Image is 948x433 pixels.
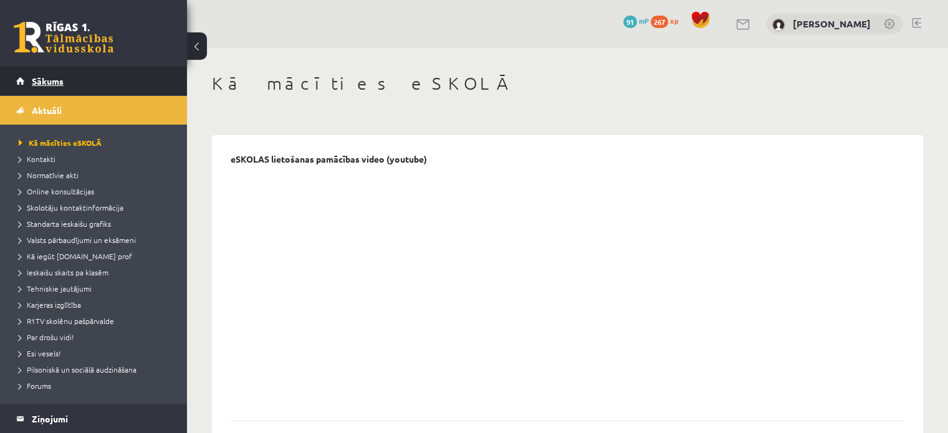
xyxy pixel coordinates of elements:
[19,364,175,375] a: Pilsoniskā un sociālā audzināšana
[19,315,175,326] a: R1TV skolēnu pašpārvalde
[623,16,649,26] a: 91 mP
[19,218,175,229] a: Standarta ieskaišu grafiks
[19,267,175,278] a: Ieskaišu skaits pa klasēm
[19,234,175,245] a: Valsts pārbaudījumi un eksāmeni
[19,235,136,245] span: Valsts pārbaudījumi un eksāmeni
[793,17,871,30] a: [PERSON_NAME]
[19,380,175,391] a: Forums
[19,250,175,262] a: Kā iegūt [DOMAIN_NAME] prof
[19,202,175,213] a: Skolotāju kontaktinformācija
[651,16,668,28] span: 267
[19,186,175,197] a: Online konsultācijas
[16,404,171,433] a: Ziņojumi
[19,364,136,374] span: Pilsoniskā un sociālā audzināšana
[19,219,111,229] span: Standarta ieskaišu grafiks
[19,300,81,310] span: Karjeras izglītība
[14,22,113,53] a: Rīgas 1. Tālmācības vidusskola
[19,283,175,294] a: Tehniskie jautājumi
[651,16,684,26] a: 267 xp
[19,348,60,358] span: Esi vesels!
[19,137,175,148] a: Kā mācīties eSKOLĀ
[212,73,923,94] h1: Kā mācīties eSKOLĀ
[32,75,64,87] span: Sākums
[19,186,94,196] span: Online konsultācijas
[19,153,175,164] a: Kontakti
[19,138,102,148] span: Kā mācīties eSKOLĀ
[19,267,108,277] span: Ieskaišu skaits pa klasēm
[19,348,175,359] a: Esi vesels!
[231,154,427,164] p: eSKOLAS lietošanas pamācības video (youtube)
[19,202,123,212] span: Skolotāju kontaktinformācija
[32,105,62,116] span: Aktuāli
[670,16,678,26] span: xp
[19,169,175,181] a: Normatīvie akti
[19,316,114,326] span: R1TV skolēnu pašpārvalde
[16,67,171,95] a: Sākums
[19,331,175,343] a: Par drošu vidi!
[639,16,649,26] span: mP
[19,154,55,164] span: Kontakti
[623,16,637,28] span: 91
[19,332,74,342] span: Par drošu vidi!
[32,404,171,433] legend: Ziņojumi
[16,96,171,125] a: Aktuāli
[19,283,92,293] span: Tehniskie jautājumi
[19,381,51,391] span: Forums
[19,251,132,261] span: Kā iegūt [DOMAIN_NAME] prof
[19,299,175,310] a: Karjeras izglītība
[772,19,785,31] img: Aleksandrija Līduma
[19,170,79,180] span: Normatīvie akti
